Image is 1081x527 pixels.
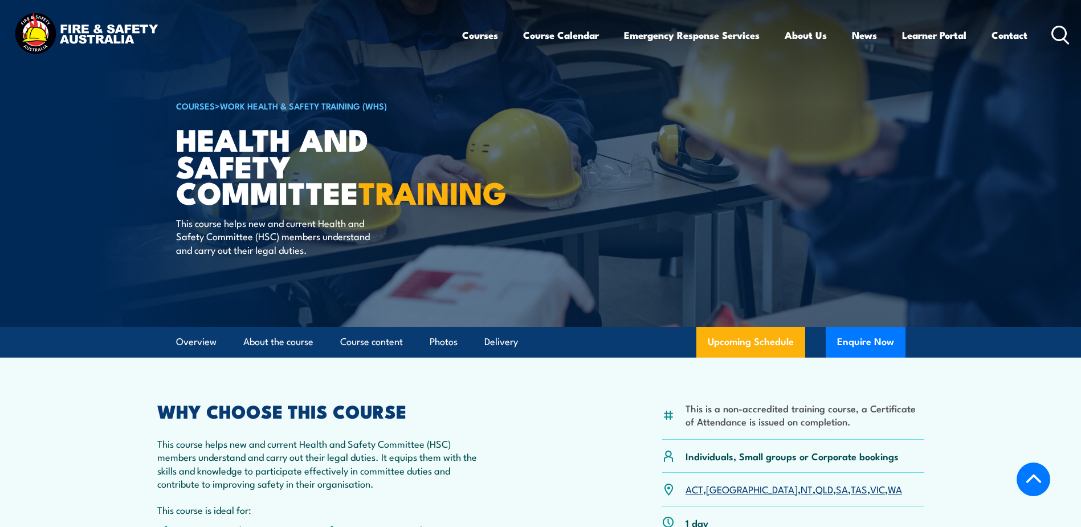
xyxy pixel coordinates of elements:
a: WA [888,482,902,496]
a: Contact [992,20,1027,50]
a: Emergency Response Services [624,20,760,50]
li: This is a non-accredited training course, a Certificate of Attendance is issued on completion. [686,402,924,428]
a: About the course [243,327,313,357]
a: Photos [430,327,458,357]
a: Upcoming Schedule [696,327,805,358]
a: Course Calendar [523,20,599,50]
a: [GEOGRAPHIC_DATA] [706,482,798,496]
a: Delivery [484,327,518,357]
a: COURSES [176,99,215,112]
a: Courses [462,20,498,50]
a: SA [836,482,848,496]
p: This course helps new and current Health and Safety Committee (HSC) members understand and carry ... [176,216,384,256]
h1: Health and Safety Committee [176,125,458,205]
a: Overview [176,327,217,357]
a: NT [801,482,813,496]
h6: > [176,99,458,112]
a: Learner Portal [902,20,966,50]
a: VIC [870,482,885,496]
p: , , , , , , , [686,483,902,496]
button: Enquire Now [826,327,905,358]
p: Individuals, Small groups or Corporate bookings [686,449,899,463]
strong: TRAINING [358,168,507,215]
a: ACT [686,482,703,496]
a: News [852,20,877,50]
h2: WHY CHOOSE THIS COURSE [157,403,490,419]
a: TAS [851,482,867,496]
a: QLD [815,482,833,496]
a: About Us [785,20,827,50]
a: Work Health & Safety Training (WHS) [220,99,387,112]
a: Course content [340,327,403,357]
p: This course is ideal for: [157,503,490,516]
p: This course helps new and current Health and Safety Committee (HSC) members understand and carry ... [157,437,490,490]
